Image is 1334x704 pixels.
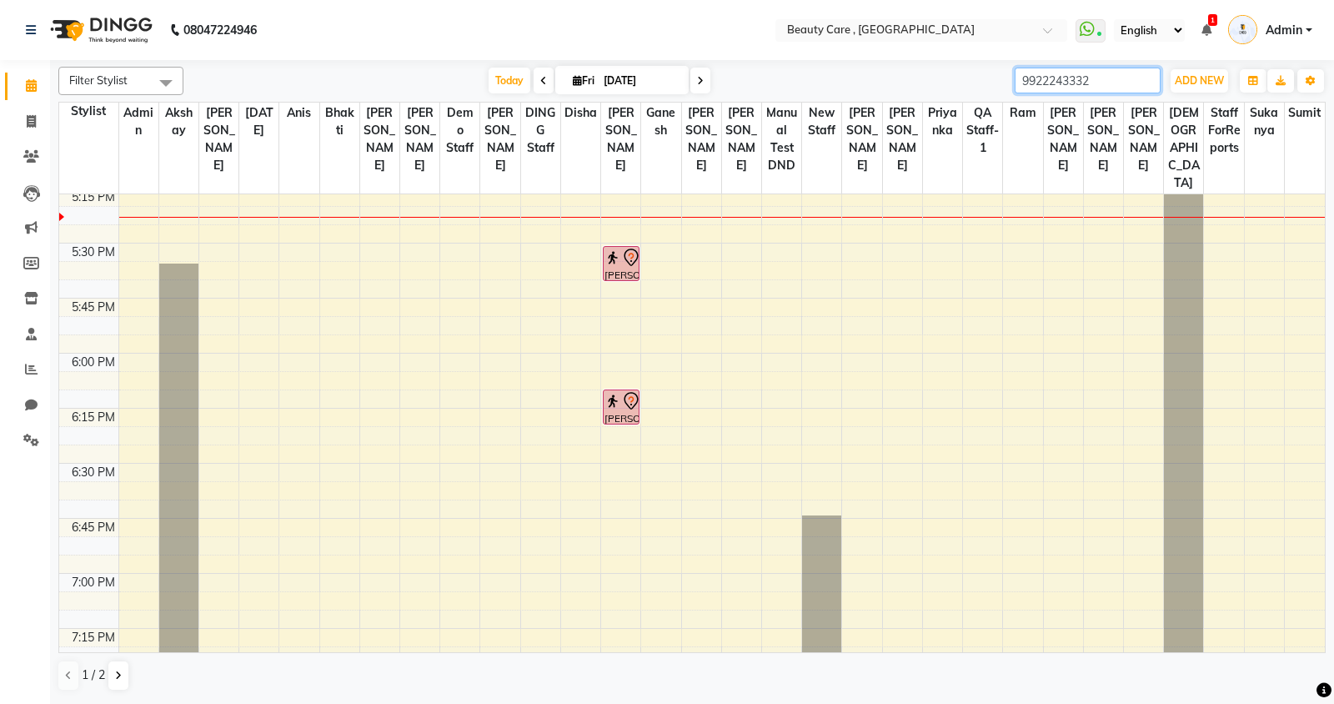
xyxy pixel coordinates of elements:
[682,103,721,176] span: [PERSON_NAME]
[489,68,530,93] span: Today
[561,103,600,123] span: Disha
[400,103,439,176] span: [PERSON_NAME]
[68,629,118,646] div: 7:15 PM
[1084,103,1123,176] span: [PERSON_NAME]
[68,244,118,261] div: 5:30 PM
[722,103,761,176] span: [PERSON_NAME]
[923,103,962,141] span: Priyanka
[521,103,560,158] span: DINGG Staff
[82,666,105,684] span: 1 / 2
[1208,14,1217,26] span: 1
[762,103,801,176] span: Manual Test DND
[1015,68,1161,93] input: Search Appointment
[1124,103,1163,176] span: [PERSON_NAME]
[883,103,922,176] span: [PERSON_NAME]
[440,103,479,158] span: Demo staff
[1003,103,1042,123] span: ram
[183,7,257,53] b: 08047224946
[69,73,128,87] span: Filter Stylist
[842,103,881,176] span: [PERSON_NAME]
[320,103,359,141] span: Bhakti
[68,519,118,536] div: 6:45 PM
[1171,69,1228,93] button: ADD NEW
[68,354,118,371] div: 6:00 PM
[239,103,278,141] span: [DATE]
[59,103,118,120] div: Stylist
[68,464,118,481] div: 6:30 PM
[119,103,158,141] span: Admin
[641,103,680,141] span: Ganesh
[604,390,639,424] div: [PERSON_NAME], TK02, 05:45 PM-06:35 PM, [DEMOGRAPHIC_DATA] Hair Setting
[1164,103,1203,194] span: [DEMOGRAPHIC_DATA]
[1245,103,1284,141] span: Sukanya
[68,189,118,206] div: 5:15 PM
[802,103,841,141] span: new staff
[1201,23,1211,38] a: 1
[601,103,640,176] span: [PERSON_NAME]
[68,409,118,426] div: 6:15 PM
[279,103,318,123] span: Anis
[1285,103,1325,123] span: sumit
[569,74,599,87] span: Fri
[360,103,399,176] span: [PERSON_NAME]
[68,574,118,591] div: 7:00 PM
[159,103,198,141] span: Akshay
[1266,22,1302,39] span: Admin
[199,103,238,176] span: [PERSON_NAME]
[599,68,682,93] input: 2025-10-03
[963,103,1002,158] span: QA Staff-1
[68,299,118,316] div: 5:45 PM
[43,7,157,53] img: logo
[1228,15,1257,44] img: Admin
[1175,74,1224,87] span: ADD NEW
[1044,103,1083,176] span: [PERSON_NAME]
[480,103,519,176] span: [PERSON_NAME]
[1204,103,1243,158] span: StaffForReports
[604,247,639,280] div: [PERSON_NAME], TK02, 05:45 PM-06:35 PM, [DEMOGRAPHIC_DATA] Hair Setting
